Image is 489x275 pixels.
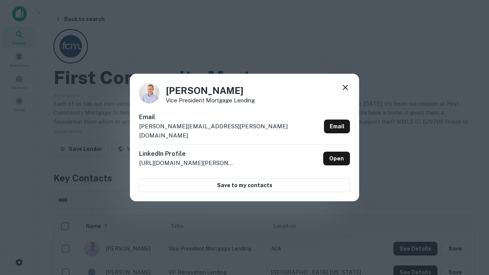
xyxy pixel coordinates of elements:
iframe: Chat Widget [451,189,489,226]
p: [PERSON_NAME][EMAIL_ADDRESS][PERSON_NAME][DOMAIN_NAME] [139,122,321,140]
img: 1520878720083 [139,83,160,104]
a: Open [323,152,350,165]
a: Email [324,120,350,133]
h4: [PERSON_NAME] [166,84,255,97]
h6: Email [139,113,321,122]
p: Vice President Mortgage Lending [166,97,255,103]
h6: LinkedIn Profile [139,149,235,159]
p: [URL][DOMAIN_NAME][PERSON_NAME] [139,159,235,168]
button: Save to my contacts [139,178,350,192]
